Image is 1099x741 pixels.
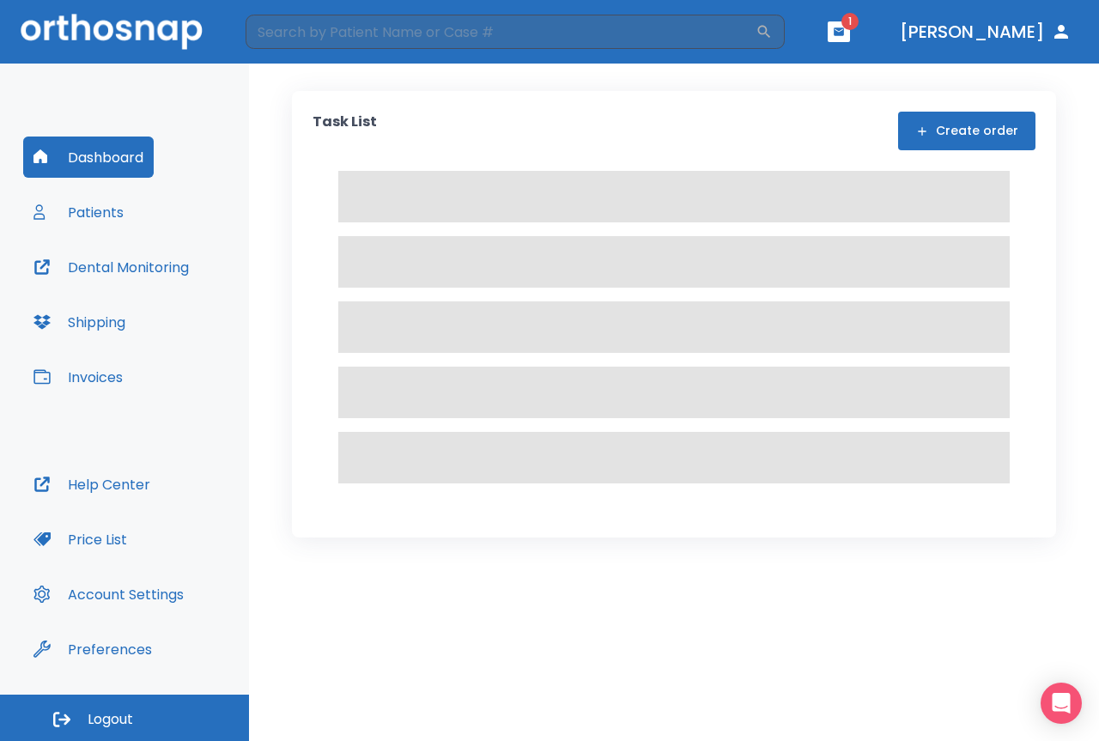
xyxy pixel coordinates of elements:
[23,519,137,560] button: Price List
[23,301,136,343] button: Shipping
[898,112,1035,150] button: Create order
[23,574,194,615] button: Account Settings
[23,464,161,505] button: Help Center
[23,629,162,670] button: Preferences
[23,137,154,178] button: Dashboard
[313,112,377,150] p: Task List
[21,14,203,49] img: Orthosnap
[23,356,133,398] button: Invoices
[88,710,133,729] span: Logout
[893,16,1078,47] button: [PERSON_NAME]
[23,246,199,288] button: Dental Monitoring
[1041,683,1082,724] div: Open Intercom Messenger
[841,13,859,30] span: 1
[23,191,134,233] button: Patients
[246,15,756,49] input: Search by Patient Name or Case #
